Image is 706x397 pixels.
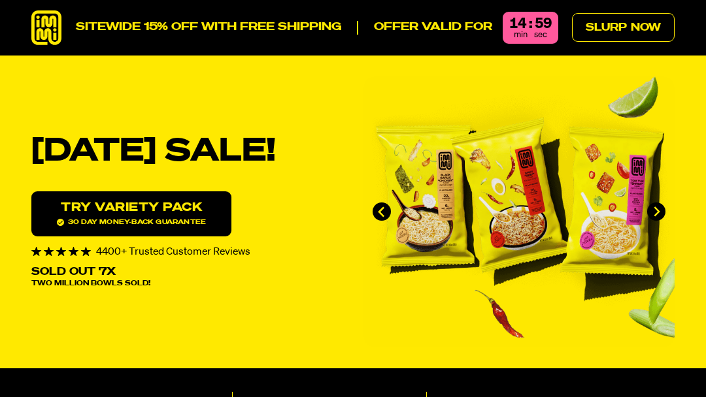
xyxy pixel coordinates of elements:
h1: [DATE] SALE! [31,136,343,168]
span: sec [534,31,547,39]
span: 30 day money-back guarantee [57,219,206,226]
div: immi slideshow [363,76,675,347]
button: Go to last slide [373,202,391,221]
li: 1 of 4 [363,76,675,347]
span: Two Million Bowls Sold! [31,280,150,287]
p: Sold Out 7X [31,267,116,278]
button: Next slide [647,202,665,221]
p: SITEWIDE 15% OFF WITH FREE SHIPPING [76,21,341,35]
div: : [529,17,532,31]
a: Slurp Now [572,13,675,42]
div: 14 [509,17,526,31]
div: 59 [535,17,552,31]
span: min [514,31,528,39]
a: Try variety Pack30 day money-back guarantee [31,191,231,236]
div: 4400+ Trusted Customer Reviews [31,247,343,257]
p: Offer valid for [357,21,492,35]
